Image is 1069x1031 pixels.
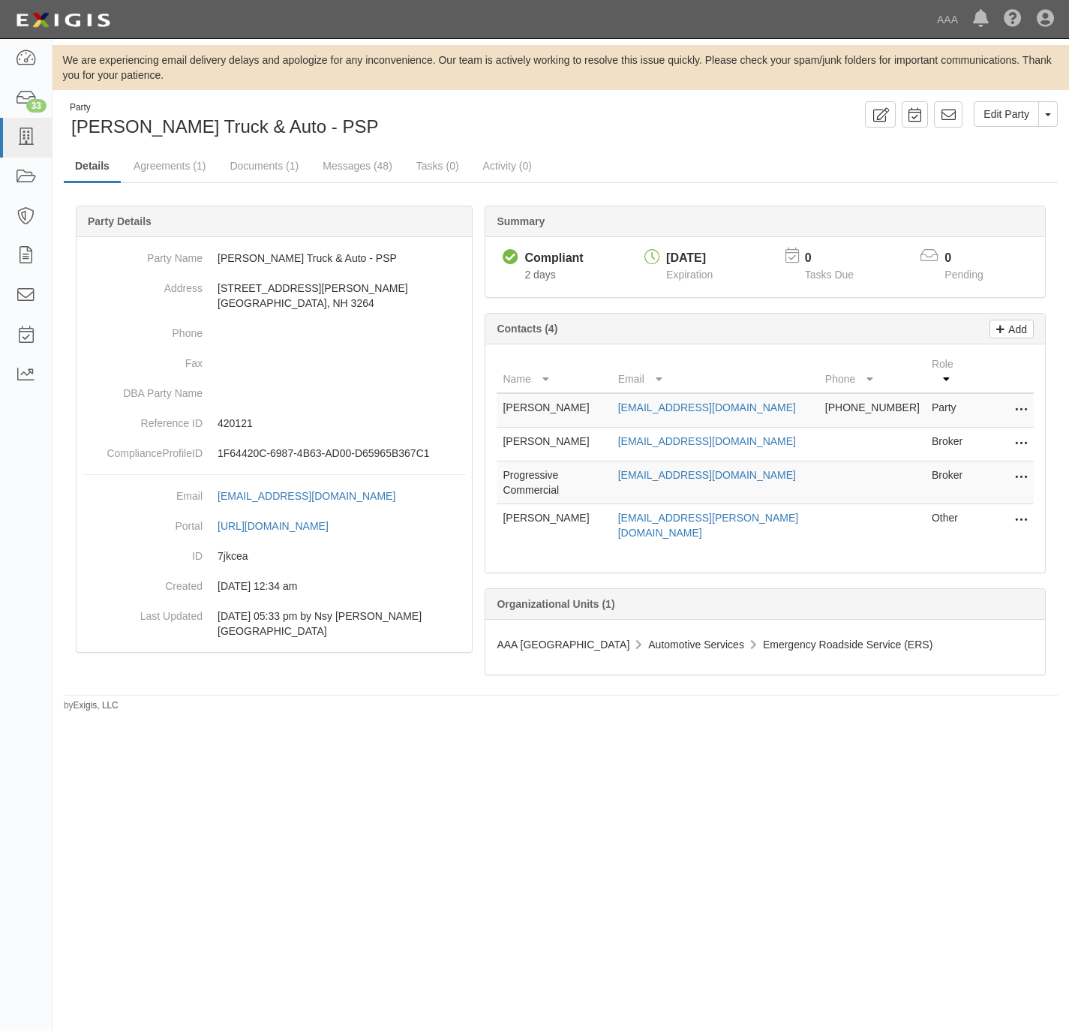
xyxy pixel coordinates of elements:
[83,541,466,571] dd: 7jkcea
[503,250,518,266] i: Compliant
[618,401,796,413] a: [EMAIL_ADDRESS][DOMAIN_NAME]
[666,269,713,281] span: Expiration
[83,601,466,646] dd: 08/11/2025 05:33 pm by Nsy Archibong-Usoro
[497,350,611,393] th: Name
[974,101,1039,127] a: Edit Party
[1004,320,1027,338] p: Add
[83,601,203,624] dt: Last Updated
[218,416,466,431] p: 420121
[83,571,203,594] dt: Created
[83,348,203,371] dt: Fax
[805,250,872,267] p: 0
[497,504,611,547] td: [PERSON_NAME]
[83,273,466,318] dd: [STREET_ADDRESS][PERSON_NAME] [GEOGRAPHIC_DATA], NH 3264
[311,151,404,181] a: Messages (48)
[83,243,203,266] dt: Party Name
[26,99,47,113] div: 33
[405,151,470,181] a: Tasks (0)
[497,598,614,610] b: Organizational Units (1)
[497,393,611,428] td: [PERSON_NAME]
[83,571,466,601] dd: 03/10/2023 12:34 am
[819,393,926,428] td: [PHONE_NUMBER]
[648,639,744,651] span: Automotive Services
[122,151,217,181] a: Agreements (1)
[64,101,550,140] div: Kirk's Truck & Auto - PSP
[218,520,345,532] a: [URL][DOMAIN_NAME]
[83,378,203,401] dt: DBA Party Name
[218,488,395,503] div: [EMAIL_ADDRESS][DOMAIN_NAME]
[497,323,557,335] b: Contacts (4)
[218,490,412,502] a: [EMAIL_ADDRESS][DOMAIN_NAME]
[618,469,796,481] a: [EMAIL_ADDRESS][DOMAIN_NAME]
[618,435,796,447] a: [EMAIL_ADDRESS][DOMAIN_NAME]
[926,393,974,428] td: Party
[472,151,543,181] a: Activity (0)
[926,428,974,461] td: Broker
[618,512,798,539] a: [EMAIL_ADDRESS][PERSON_NAME][DOMAIN_NAME]
[83,511,203,534] dt: Portal
[497,639,629,651] span: AAA [GEOGRAPHIC_DATA]
[83,408,203,431] dt: Reference ID
[83,541,203,564] dt: ID
[819,350,926,393] th: Phone
[53,53,1069,83] div: We are experiencing email delivery delays and apologize for any inconvenience. Our team is active...
[88,215,152,227] b: Party Details
[71,116,378,137] span: [PERSON_NAME] Truck & Auto - PSP
[926,461,974,504] td: Broker
[497,215,545,227] b: Summary
[83,243,466,273] dd: [PERSON_NAME] Truck & Auto - PSP
[805,269,854,281] span: Tasks Due
[1004,11,1022,29] i: Help Center - Complianz
[497,428,611,461] td: [PERSON_NAME]
[83,438,203,461] dt: ComplianceProfileID
[64,151,121,183] a: Details
[83,481,203,503] dt: Email
[64,699,119,712] small: by
[944,269,983,281] span: Pending
[944,250,1001,267] p: 0
[497,461,611,504] td: Progressive Commercial
[74,700,119,711] a: Exigis, LLC
[929,5,965,35] a: AAA
[218,151,310,181] a: Documents (1)
[218,446,466,461] p: 1F64420C-6987-4B63-AD00-D65965B367C1
[666,250,713,267] div: [DATE]
[763,639,932,651] span: Emergency Roadside Service (ERS)
[83,318,203,341] dt: Phone
[83,273,203,296] dt: Address
[612,350,819,393] th: Email
[524,250,583,267] div: Compliant
[524,269,555,281] span: Since 08/13/2025
[926,350,974,393] th: Role
[989,320,1034,338] a: Add
[926,504,974,547] td: Other
[70,101,378,114] div: Party
[11,7,115,34] img: logo-5460c22ac91f19d4615b14bd174203de0afe785f0fc80cf4dbbc73dc1793850b.png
